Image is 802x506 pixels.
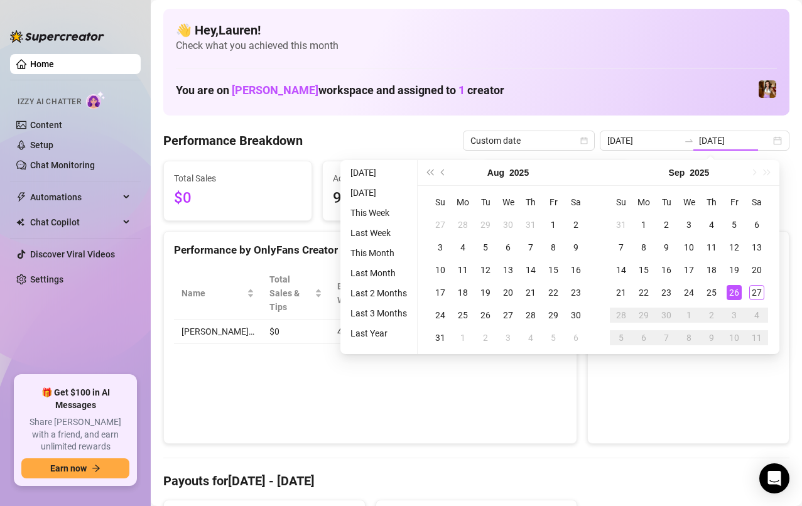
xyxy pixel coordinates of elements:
div: 12 [727,240,742,255]
button: Earn nowarrow-right [21,458,129,478]
input: Start date [607,134,679,148]
td: 2025-09-10 [678,236,700,259]
a: Chat Monitoring [30,160,95,170]
div: 5 [727,217,742,232]
span: 9 [333,186,460,210]
td: 2025-09-26 [723,281,745,304]
td: 2025-09-28 [610,304,632,326]
span: Total Sales & Tips [269,272,312,314]
td: 2025-07-31 [519,213,542,236]
div: 21 [523,285,538,300]
td: 2025-08-02 [565,213,587,236]
td: 2025-09-03 [497,326,519,349]
div: 26 [727,285,742,300]
th: Fr [542,191,565,213]
div: 14 [523,262,538,277]
div: 25 [704,285,719,300]
td: 2025-09-01 [452,326,474,349]
span: Active Chats [333,171,460,185]
span: 1 [458,83,465,97]
td: 2025-08-25 [452,304,474,326]
div: 21 [614,285,629,300]
td: 2025-08-04 [452,236,474,259]
div: 6 [568,330,583,345]
a: Home [30,59,54,69]
div: 30 [568,308,583,323]
td: 2025-09-21 [610,281,632,304]
div: 11 [749,330,764,345]
div: 30 [659,308,674,323]
span: Total Sales [174,171,301,185]
div: 16 [659,262,674,277]
div: 9 [704,330,719,345]
div: 4 [455,240,470,255]
th: Name [174,267,262,320]
td: 2025-10-10 [723,326,745,349]
th: Sa [745,191,768,213]
td: 2025-09-23 [655,281,678,304]
a: Discover Viral Videos [30,249,115,259]
button: Last year (Control + left) [423,160,436,185]
td: 2025-09-20 [745,259,768,281]
div: 26 [478,308,493,323]
td: 2025-09-13 [745,236,768,259]
div: 18 [704,262,719,277]
td: 2025-09-19 [723,259,745,281]
td: 2025-09-03 [678,213,700,236]
span: Earn now [50,463,87,473]
div: 15 [546,262,561,277]
div: 8 [636,240,651,255]
td: 2025-09-16 [655,259,678,281]
div: 1 [636,217,651,232]
td: 2025-10-01 [678,304,700,326]
img: Chat Copilot [16,218,24,227]
div: 2 [478,330,493,345]
td: 2025-09-14 [610,259,632,281]
li: [DATE] [345,165,412,180]
div: 29 [546,308,561,323]
div: 3 [681,217,696,232]
div: 4 [523,330,538,345]
td: 2025-10-09 [700,326,723,349]
li: [DATE] [345,185,412,200]
th: We [678,191,700,213]
li: Last Year [345,326,412,341]
td: 2025-09-04 [519,326,542,349]
span: Custom date [470,131,587,150]
td: 2025-08-24 [429,304,452,326]
td: 2025-08-16 [565,259,587,281]
td: 2025-08-17 [429,281,452,304]
td: 2025-09-01 [632,213,655,236]
div: 6 [749,217,764,232]
div: 9 [659,240,674,255]
h4: 👋 Hey, Lauren ! [176,21,777,39]
td: 2025-08-29 [542,304,565,326]
div: 17 [433,285,448,300]
td: 2025-10-05 [610,326,632,349]
li: This Week [345,205,412,220]
td: 2025-09-05 [723,213,745,236]
div: 5 [546,330,561,345]
td: 2025-08-18 [452,281,474,304]
td: 2025-08-06 [497,236,519,259]
th: Tu [474,191,497,213]
td: 2025-08-26 [474,304,497,326]
th: Fr [723,191,745,213]
td: 2025-09-12 [723,236,745,259]
td: 2025-08-07 [519,236,542,259]
td: 2025-07-29 [474,213,497,236]
div: 3 [501,330,516,345]
img: Elena [759,80,776,98]
td: 2025-08-14 [519,259,542,281]
td: 2025-08-28 [519,304,542,326]
div: 20 [501,285,516,300]
div: 24 [681,285,696,300]
span: to [684,136,694,146]
td: 2025-09-29 [632,304,655,326]
td: 2025-08-13 [497,259,519,281]
th: Su [429,191,452,213]
td: 2025-08-30 [565,304,587,326]
div: 24 [433,308,448,323]
td: 2025-09-27 [745,281,768,304]
span: Chat Copilot [30,212,119,232]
